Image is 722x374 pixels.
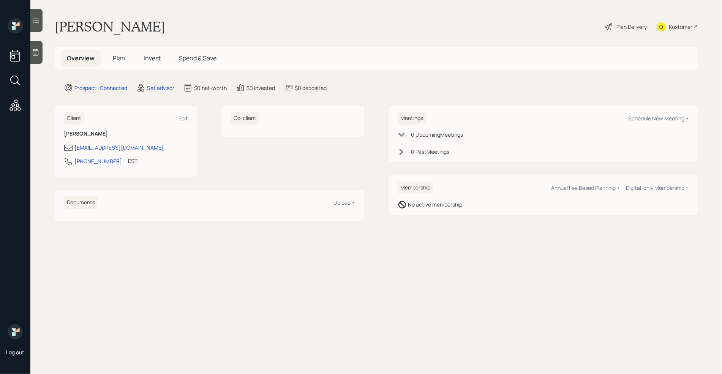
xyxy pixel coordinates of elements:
[246,84,275,92] div: $0 invested
[398,181,434,194] h6: Membership
[616,23,647,31] div: Plan Delivery
[144,54,161,62] span: Invest
[55,18,165,35] h1: [PERSON_NAME]
[67,54,95,62] span: Overview
[295,84,327,92] div: $0 deposited
[628,115,689,122] div: Schedule New Meeting +
[669,23,692,31] div: Kustomer
[128,157,137,165] div: EST
[411,148,450,156] div: 0 Past Meeting s
[194,84,227,92] div: $0 net-worth
[231,112,259,125] h6: Co-client
[74,157,122,165] div: [PHONE_NUMBER]
[398,112,427,125] h6: Meetings
[74,84,127,92] div: Prospect · Connected
[113,54,125,62] span: Plan
[74,144,164,151] div: [EMAIL_ADDRESS][DOMAIN_NAME]
[411,131,463,139] div: 0 Upcoming Meeting s
[64,131,188,137] h6: [PERSON_NAME]
[8,324,23,339] img: retirable_logo.png
[551,184,620,191] div: Annual Fee Based Planning +
[64,196,98,209] h6: Documents
[147,84,174,92] div: Set advisor
[334,199,355,206] div: Upload +
[408,200,463,208] div: No active membership
[6,349,24,356] div: Log out
[626,184,689,191] div: Digital-only Membership +
[179,54,216,62] span: Spend & Save
[179,115,188,122] div: Edit
[64,112,84,125] h6: Client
